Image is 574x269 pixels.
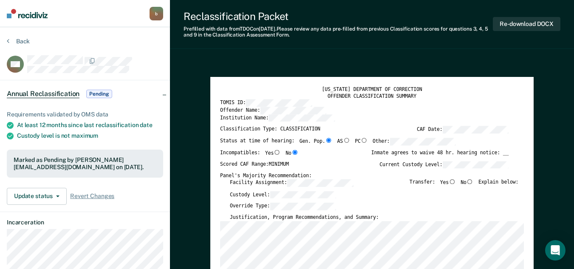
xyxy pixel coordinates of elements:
div: Transfer: Explain below: [410,179,519,191]
label: Current Custody Level: [379,161,509,169]
input: Facility Assignment: [287,179,353,187]
button: Back [7,37,30,45]
div: Open Intercom Messenger [545,240,566,261]
span: Pending [86,90,112,98]
input: Yes [274,150,281,155]
div: Custody level is not [17,132,163,139]
input: Gen. Pop. [325,138,332,143]
label: Yes [265,150,281,156]
label: Facility Assignment: [230,179,353,187]
input: TOMIS ID: [246,99,312,107]
span: Annual Reclassification [7,90,79,98]
label: Justification, Program Recommendations, and Summary: [230,215,379,221]
input: No [291,150,299,155]
div: Prefilled with data from TDOC on [DATE] . Please review any data pre-filled from previous Classif... [184,26,493,38]
span: Revert Changes [70,193,114,200]
dt: Incarceration [7,219,163,226]
div: [US_STATE] DEPARTMENT OF CORRECTION [220,87,524,93]
label: Gen. Pop. [300,138,332,145]
input: Override Type: [270,203,336,210]
input: No [467,179,474,184]
label: CAF Date: [417,126,509,133]
label: Scored CAF Range: MINIMUM [220,161,289,169]
label: Offender Name: [220,107,326,114]
div: Marked as Pending by [PERSON_NAME][EMAIL_ADDRESS][DOMAIN_NAME] on [DATE]. [14,156,156,171]
div: OFFENDER CLASSIFICATION SUMMARY [220,93,524,99]
label: Other: [373,138,456,145]
label: Institution Name: [220,114,335,122]
input: Other: [390,138,456,145]
input: Offender Name: [260,107,326,114]
input: Yes [449,179,456,184]
input: Institution Name: [269,114,335,122]
input: AS [343,138,350,143]
div: Requirements validated by OMS data [7,111,163,118]
span: maximum [71,132,98,139]
button: b [150,7,163,20]
input: CAF Date: [443,126,509,133]
img: Recidiviz [7,9,48,18]
label: Override Type: [230,203,336,210]
label: No [286,150,298,156]
div: At least 12 months since last reclassification [17,122,163,129]
label: No [461,179,473,187]
label: PC [355,138,368,145]
span: date [140,122,152,128]
div: Reclassification Packet [184,10,493,23]
input: PC [361,138,368,143]
div: Inmate agrees to waive 48 hr. hearing notice: __ [371,150,509,161]
input: Custody Level: [270,191,336,198]
label: Yes [440,179,456,187]
button: Re-download DOCX [493,17,560,31]
div: Incompatibles: [220,150,298,161]
label: Custody Level: [230,191,336,198]
input: Current Custody Level: [443,161,509,169]
div: Status at time of hearing: [220,138,456,150]
label: AS [337,138,350,145]
button: Update status [7,188,67,205]
label: Classification Type: CLASSIFICATION [220,126,320,133]
div: Panel's Majority Recommendation: [220,173,509,179]
label: TOMIS ID: [220,99,312,107]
